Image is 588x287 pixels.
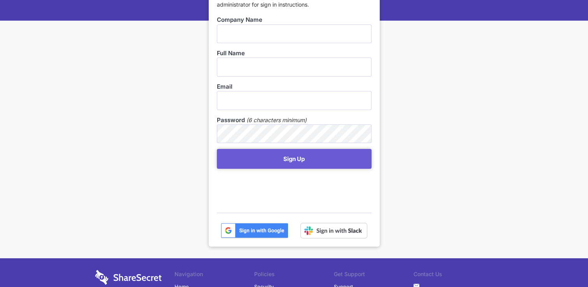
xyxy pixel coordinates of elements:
[334,270,414,281] li: Get Support
[95,270,162,285] img: logo-wordmark-white-trans-d4663122ce5f474addd5e946df7df03e33cb6a1c49d2221995e7729f52c070b2.svg
[254,270,334,281] li: Policies
[174,270,254,281] li: Navigation
[217,149,372,169] button: Sign Up
[246,116,307,124] em: (6 characters minimum)
[221,223,288,238] img: btn_google_signin_dark_normal_web@2x-02e5a4921c5dab0481f19210d7229f84a41d9f18e5bdafae021273015eeb...
[217,173,335,203] iframe: reCAPTCHA
[300,223,367,238] img: Sign in with Slack
[217,16,372,24] label: Company Name
[217,82,372,91] label: Email
[414,270,493,281] li: Contact Us
[217,49,372,58] label: Full Name
[217,116,245,124] label: Password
